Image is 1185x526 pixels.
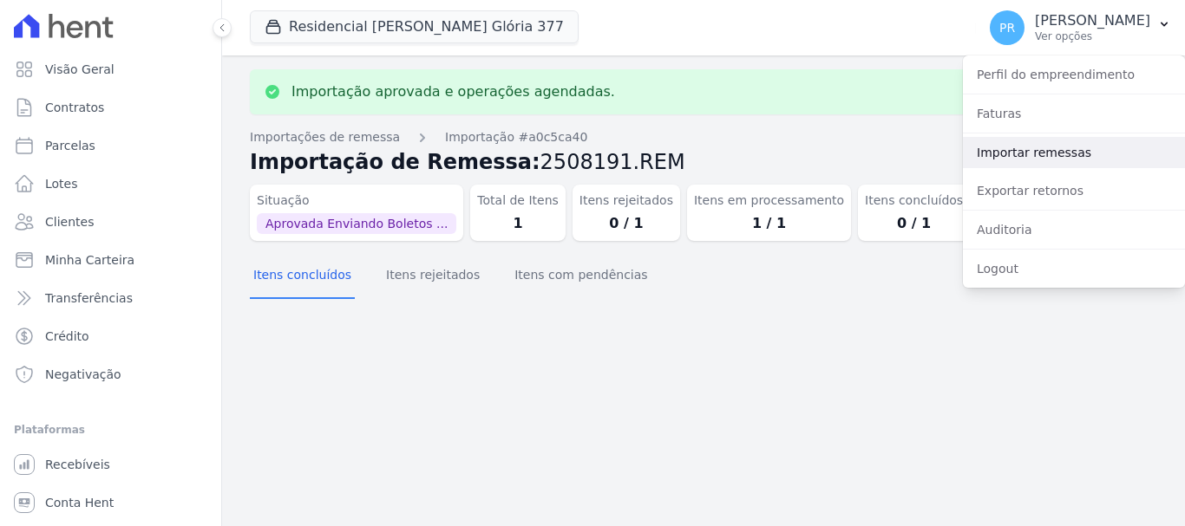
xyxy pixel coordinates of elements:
[963,137,1185,168] a: Importar remessas
[511,254,651,299] button: Itens com pendências
[7,281,214,315] a: Transferências
[45,251,134,269] span: Minha Carteira
[579,213,673,234] dd: 0 / 1
[45,61,115,78] span: Visão Geral
[976,3,1185,52] button: PR [PERSON_NAME] Ver opções
[865,192,963,210] dt: Itens concluídos
[250,128,400,146] a: Importações de remessa
[445,128,587,146] a: Importação #a0c5ca40
[7,52,214,87] a: Visão Geral
[14,419,207,440] div: Plataformas
[291,83,615,101] p: Importação aprovada e operações agendadas.
[7,205,214,239] a: Clientes
[45,328,89,345] span: Crédito
[694,192,844,210] dt: Itens em processamento
[45,175,78,192] span: Lotes
[1035,29,1150,43] p: Ver opções
[7,128,214,163] a: Parcelas
[579,192,673,210] dt: Itens rejeitados
[45,99,104,116] span: Contratos
[45,456,110,473] span: Recebíveis
[963,98,1185,129] a: Faturas
[540,150,685,174] span: 2508191.REM
[7,447,214,482] a: Recebíveis
[963,59,1185,90] a: Perfil do empreendimento
[250,128,1157,146] nav: Breadcrumb
[7,90,214,125] a: Contratos
[477,213,559,234] dd: 1
[250,146,1157,178] h2: Importação de Remessa:
[7,485,214,520] a: Conta Hent
[7,243,214,277] a: Minha Carteira
[45,213,94,231] span: Clientes
[257,192,456,210] dt: Situação
[694,213,844,234] dd: 1 / 1
[7,166,214,201] a: Lotes
[45,289,133,307] span: Transferências
[963,214,1185,245] a: Auditoria
[45,494,114,511] span: Conta Hent
[383,254,483,299] button: Itens rejeitados
[45,137,95,154] span: Parcelas
[865,213,963,234] dd: 0 / 1
[7,357,214,392] a: Negativação
[963,253,1185,284] a: Logout
[999,22,1015,34] span: PR
[963,175,1185,206] a: Exportar retornos
[257,213,456,234] span: Aprovada Enviando Boletos ...
[250,10,579,43] button: Residencial [PERSON_NAME] Glória 377
[477,192,559,210] dt: Total de Itens
[7,319,214,354] a: Crédito
[250,254,355,299] button: Itens concluídos
[45,366,121,383] span: Negativação
[1035,12,1150,29] p: [PERSON_NAME]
